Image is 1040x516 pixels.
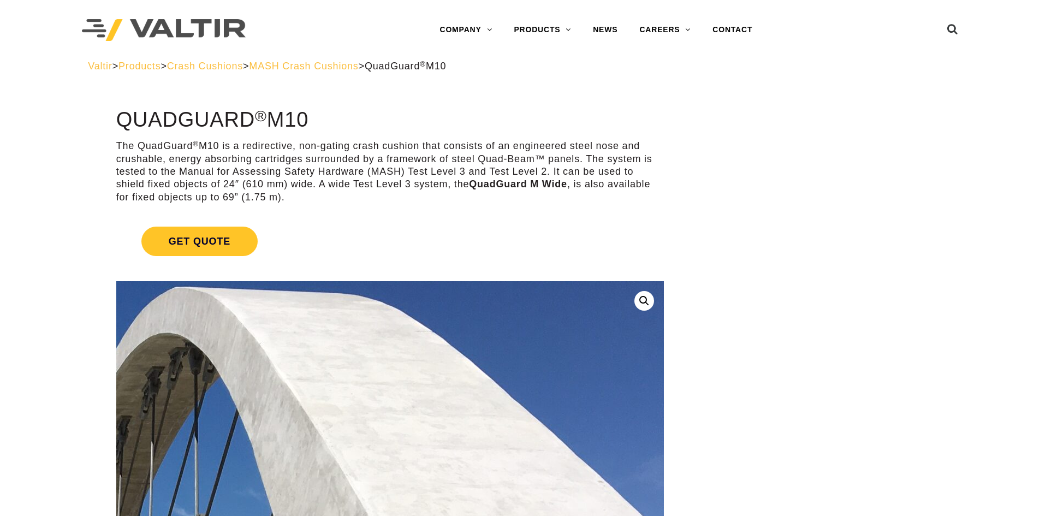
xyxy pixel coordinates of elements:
[429,19,503,41] a: COMPANY
[116,140,664,204] p: The QuadGuard M10 is a redirective, non-gating crash cushion that consists of an engineered steel...
[141,227,258,256] span: Get Quote
[582,19,628,41] a: NEWS
[116,213,664,269] a: Get Quote
[420,60,426,68] sup: ®
[365,61,446,72] span: QuadGuard M10
[118,61,161,72] a: Products
[503,19,582,41] a: PRODUCTS
[255,107,267,124] sup: ®
[628,19,702,41] a: CAREERS
[469,179,567,189] strong: QuadGuard M Wide
[193,140,199,148] sup: ®
[88,60,952,73] div: > > > >
[249,61,358,72] a: MASH Crash Cushions
[82,19,246,41] img: Valtir
[88,61,112,72] a: Valtir
[167,61,243,72] a: Crash Cushions
[702,19,763,41] a: CONTACT
[116,109,664,132] h1: QuadGuard M10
